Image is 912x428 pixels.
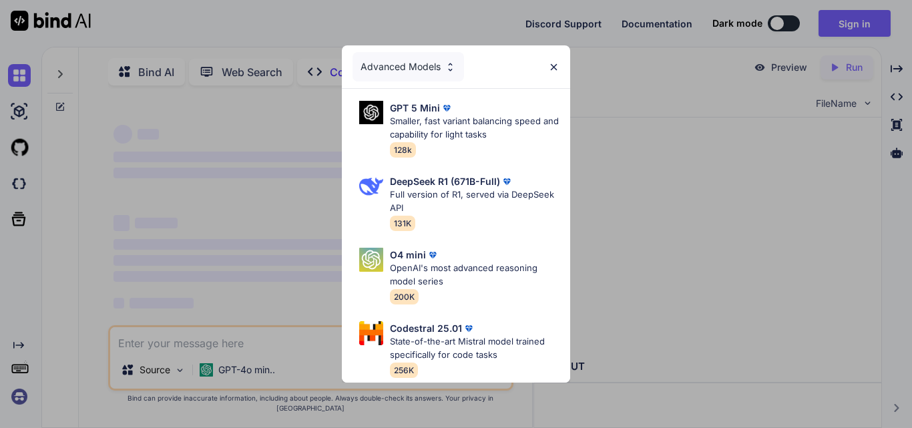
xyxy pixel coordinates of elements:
[390,289,419,304] span: 200K
[390,115,559,141] p: Smaller, fast variant balancing speed and capability for light tasks
[353,52,464,81] div: Advanced Models
[500,175,513,188] img: premium
[548,61,559,73] img: close
[390,248,426,262] p: O4 mini
[390,363,418,378] span: 256K
[390,142,416,158] span: 128k
[390,188,559,214] p: Full version of R1, served via DeepSeek API
[390,321,462,335] p: Codestral 25.01
[440,101,453,115] img: premium
[359,321,383,345] img: Pick Models
[462,322,475,335] img: premium
[359,174,383,198] img: Pick Models
[359,248,383,272] img: Pick Models
[390,216,415,231] span: 131K
[426,248,439,262] img: premium
[359,101,383,124] img: Pick Models
[390,174,500,188] p: DeepSeek R1 (671B-Full)
[390,335,559,361] p: State-of-the-art Mistral model trained specifically for code tasks
[390,262,559,288] p: OpenAI's most advanced reasoning model series
[390,101,440,115] p: GPT 5 Mini
[445,61,456,73] img: Pick Models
